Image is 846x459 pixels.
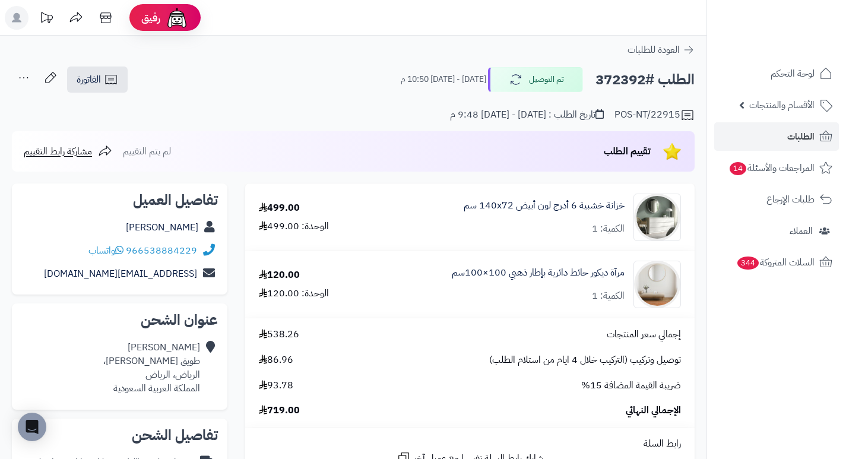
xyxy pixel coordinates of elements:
[749,97,815,113] span: الأقسام والمنتجات
[126,243,197,258] a: 966538884229
[592,222,625,236] div: الكمية: 1
[714,185,839,214] a: طلبات الإرجاع
[765,33,835,58] img: logo-2.png
[450,108,604,122] div: تاريخ الطلب : [DATE] - [DATE] 9:48 م
[259,328,299,341] span: 538.26
[728,160,815,176] span: المراجعات والأسئلة
[259,201,300,215] div: 499.00
[259,268,300,282] div: 120.00
[628,43,695,57] a: العودة للطلبات
[44,267,197,281] a: [EMAIL_ADDRESS][DOMAIN_NAME]
[24,144,112,159] a: مشاركة رابط التقييم
[766,191,815,208] span: طلبات الإرجاع
[123,144,171,159] span: لم يتم التقييم
[141,11,160,25] span: رفيق
[607,328,681,341] span: إجمالي سعر المنتجات
[259,404,300,417] span: 719.00
[88,243,123,258] a: واتساب
[604,144,651,159] span: تقييم الطلب
[259,287,329,300] div: الوحدة: 120.00
[614,108,695,122] div: POS-NT/22915
[31,6,61,33] a: تحديثات المنصة
[626,404,681,417] span: الإجمالي النهائي
[452,266,625,280] a: مرآة ديكور حائط دائرية بإطار ذهبي 100×100سم
[736,254,815,271] span: السلات المتروكة
[714,122,839,151] a: الطلبات
[730,162,746,175] span: 14
[488,67,583,92] button: تم التوصيل
[77,72,101,87] span: الفاتورة
[634,194,680,241] img: 1746709299-1702541934053-68567865785768-1000x1000-90x90.jpg
[714,154,839,182] a: المراجعات والأسئلة14
[259,379,293,392] span: 93.78
[24,144,92,159] span: مشاركة رابط التقييم
[489,353,681,367] span: توصيل وتركيب (التركيب خلال 4 ايام من استلام الطلب)
[250,437,690,451] div: رابط السلة
[21,428,218,442] h2: تفاصيل الشحن
[103,341,200,395] div: [PERSON_NAME] طويق [PERSON_NAME]، الرياض، الرياض المملكة العربية السعودية
[401,74,486,86] small: [DATE] - [DATE] 10:50 م
[581,379,681,392] span: ضريبة القيمة المضافة 15%
[790,223,813,239] span: العملاء
[771,65,815,82] span: لوحة التحكم
[67,67,128,93] a: الفاتورة
[21,193,218,207] h2: تفاصيل العميل
[628,43,680,57] span: العودة للطلبات
[18,413,46,441] div: Open Intercom Messenger
[787,128,815,145] span: الطلبات
[595,68,695,92] h2: الطلب #372392
[714,248,839,277] a: السلات المتروكة344
[634,261,680,308] img: 1753783863-1-90x90.jpg
[259,353,293,367] span: 86.96
[126,220,198,235] a: [PERSON_NAME]
[592,289,625,303] div: الكمية: 1
[21,313,218,327] h2: عنوان الشحن
[714,59,839,88] a: لوحة التحكم
[737,257,759,270] span: 344
[259,220,329,233] div: الوحدة: 499.00
[165,6,189,30] img: ai-face.png
[464,199,625,213] a: خزانة خشبية 6 أدرج لون أبيض 140x72 سم
[714,217,839,245] a: العملاء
